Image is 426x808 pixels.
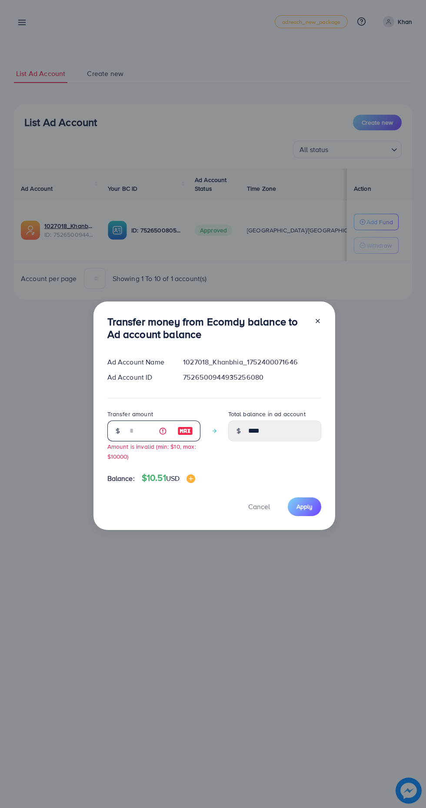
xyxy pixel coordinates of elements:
label: Total balance in ad account [228,410,306,418]
h3: Transfer money from Ecomdy balance to Ad account balance [107,315,307,341]
div: Ad Account ID [100,372,176,382]
div: 1027018_Khanbhia_1752400071646 [176,357,328,367]
img: image [186,474,195,483]
div: 7526500944935256080 [176,372,328,382]
label: Transfer amount [107,410,153,418]
h4: $10.51 [142,473,195,483]
div: Ad Account Name [100,357,176,367]
img: image [177,426,193,436]
small: Amount is invalid (min: $10, max: $10000) [107,442,196,460]
button: Apply [288,497,321,516]
span: USD [166,474,180,483]
span: Apply [296,502,313,511]
span: Balance: [107,474,135,483]
button: Cancel [237,497,281,516]
span: Cancel [248,502,270,511]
